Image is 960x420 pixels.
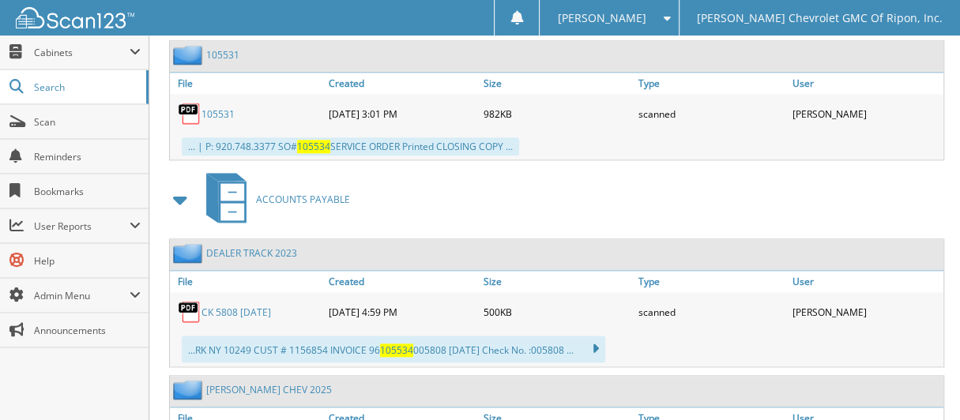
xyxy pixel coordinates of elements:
div: scanned [634,296,789,328]
div: [DATE] 3:01 PM [325,98,480,129]
span: Announcements [34,324,141,337]
span: Search [34,81,138,94]
span: [PERSON_NAME] Chevrolet GMC Of Ripon, Inc. [697,13,943,23]
a: Type [634,73,789,94]
a: Created [325,271,480,292]
span: Bookmarks [34,185,141,198]
a: 105531 [201,107,235,121]
span: [PERSON_NAME] [558,13,646,23]
span: Scan [34,115,141,129]
a: File [170,271,325,292]
div: ...RK NY 10249 CUST # 1156854 INVOICE 96 005808 [DATE] Check No. :005808 ... [182,336,605,362]
div: [PERSON_NAME] [789,98,943,129]
img: folder2.png [173,45,206,65]
a: ACCOUNTS PAYABLE [197,168,350,231]
img: folder2.png [173,380,206,399]
span: 105534 [380,343,413,357]
span: ACCOUNTS PAYABLE [256,193,350,206]
a: Size [480,271,634,292]
div: ... | P: 920.748.3377 SO# SERVICE ORDER Printed CLOSING COPY ... [182,137,519,156]
img: PDF.png [178,102,201,126]
div: scanned [634,98,789,129]
div: [PERSON_NAME] [789,296,943,328]
a: DEALER TRACK 2023 [206,246,297,260]
a: 105531 [206,48,239,62]
span: Admin Menu [34,289,130,302]
a: Type [634,271,789,292]
img: scan123-logo-white.svg [16,7,134,28]
span: Reminders [34,150,141,163]
span: 105534 [297,140,330,153]
span: Cabinets [34,46,130,59]
div: 500KB [480,296,634,328]
div: [DATE] 4:59 PM [325,296,480,328]
a: [PERSON_NAME] CHEV 2025 [206,383,332,396]
span: Help [34,254,141,268]
div: 982KB [480,98,634,129]
img: PDF.png [178,300,201,324]
span: User Reports [34,219,130,233]
a: Size [480,73,634,94]
img: folder2.png [173,243,206,263]
a: CK 5808 [DATE] [201,306,271,319]
a: Created [325,73,480,94]
a: User [789,73,943,94]
a: File [170,73,325,94]
a: User [789,271,943,292]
